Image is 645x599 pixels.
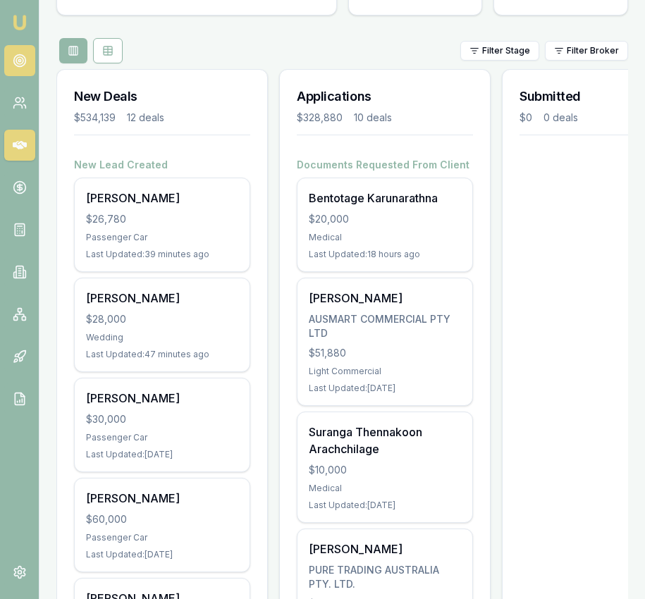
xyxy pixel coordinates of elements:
h3: New Deals [74,87,250,106]
div: PURE TRADING AUSTRALIA PTY. LTD. [309,563,461,591]
div: $28,000 [86,312,238,326]
span: Filter Broker [567,45,619,56]
div: Last Updated: [DATE] [86,449,238,460]
h4: New Lead Created [74,158,250,172]
button: Filter Stage [460,41,539,61]
div: $0 [520,111,532,125]
div: [PERSON_NAME] [86,390,238,407]
div: Last Updated: [DATE] [309,500,461,511]
div: 12 deals [127,111,164,125]
div: Last Updated: 47 minutes ago [86,349,238,360]
div: Light Commercial [309,366,461,377]
div: $328,880 [297,111,343,125]
button: Filter Broker [545,41,628,61]
div: Bentotage Karunarathna [309,190,461,206]
div: $30,000 [86,412,238,426]
div: Wedding [86,332,238,343]
div: Passenger Car [86,532,238,543]
div: $20,000 [309,212,461,226]
div: $60,000 [86,512,238,526]
h4: Documents Requested From Client [297,158,473,172]
div: $26,780 [86,212,238,226]
div: [PERSON_NAME] [86,490,238,507]
div: Last Updated: 18 hours ago [309,249,461,260]
div: Last Updated: [DATE] [86,549,238,560]
div: AUSMART COMMERCIAL PTY LTD [309,312,461,340]
img: emu-icon-u.png [11,14,28,31]
div: Last Updated: 39 minutes ago [86,249,238,260]
div: $534,139 [74,111,116,125]
div: [PERSON_NAME] [309,290,461,307]
div: [PERSON_NAME] [86,190,238,206]
div: Suranga Thennakoon Arachchilage [309,424,461,457]
div: $51,880 [309,346,461,360]
div: Last Updated: [DATE] [309,383,461,394]
div: 10 deals [354,111,392,125]
span: Filter Stage [482,45,530,56]
div: Passenger Car [86,432,238,443]
h3: Applications [297,87,473,106]
div: [PERSON_NAME] [309,541,461,557]
div: Medical [309,232,461,243]
div: Passenger Car [86,232,238,243]
div: 0 deals [543,111,578,125]
div: [PERSON_NAME] [86,290,238,307]
div: Medical [309,483,461,494]
div: $10,000 [309,463,461,477]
